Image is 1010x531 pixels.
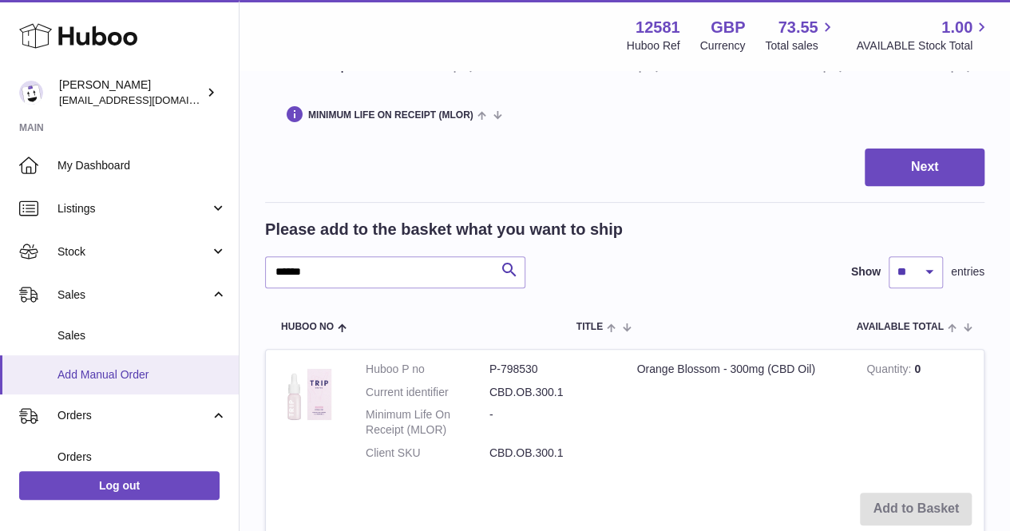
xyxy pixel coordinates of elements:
dd: CBD.OB.300.1 [489,446,613,461]
span: Total sales [765,38,836,53]
span: Orders [57,408,210,423]
span: 73.55 [778,17,818,38]
span: Stock [57,244,210,260]
td: Orange Blossom - 300mg (CBD Oil) [625,350,855,481]
span: My Dashboard [57,158,227,173]
dt: Current identifier [366,385,489,400]
a: 73.55 Total sales [765,17,836,53]
span: Sales [57,287,210,303]
span: Title [576,322,603,332]
div: Huboo Ref [627,38,680,53]
dt: Huboo P no [366,362,489,377]
span: Orders [57,450,227,465]
dd: CBD.OB.300.1 [489,385,613,400]
a: Log out [19,471,220,500]
span: Minimum Life On Receipt (MLOR) [308,110,473,121]
a: 1.00 AVAILABLE Stock Total [856,17,991,53]
img: Orange Blossom - 300mg (CBD Oil) [278,362,342,426]
strong: 12581 [636,17,680,38]
h2: Please add to the basket what you want to ship [265,219,623,240]
dt: Minimum Life On Receipt (MLOR) [366,407,489,438]
span: Listings [57,201,210,216]
span: Sales [57,328,227,343]
span: Add Manual Order [57,367,227,382]
td: 0 [854,350,984,481]
span: AVAILABLE Stock Total [856,38,991,53]
div: [PERSON_NAME] [59,77,203,108]
span: AVAILABLE Total [857,322,944,332]
div: Currency [700,38,746,53]
span: entries [951,264,984,279]
dd: P-798530 [489,362,613,377]
dd: - [489,407,613,438]
strong: Quantity [866,363,914,379]
span: Huboo no [281,322,334,332]
span: [EMAIL_ADDRESS][DOMAIN_NAME] [59,93,235,106]
button: Next [865,149,984,186]
img: ibrewis@drink-trip.com [19,81,43,105]
strong: GBP [711,17,745,38]
dt: Client SKU [366,446,489,461]
span: 1.00 [941,17,972,38]
label: Show [851,264,881,279]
